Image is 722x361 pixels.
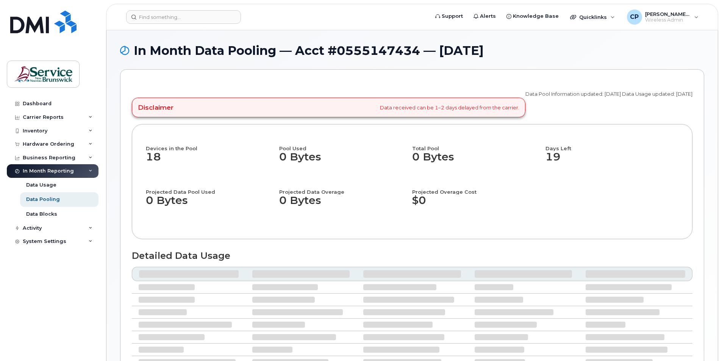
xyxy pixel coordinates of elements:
h1: In Month Data Pooling — Acct #0555147434 — [DATE] [120,44,704,57]
dd: 18 [146,151,279,171]
dd: 0 Bytes [279,195,406,214]
h4: Projected Overage Cost [412,182,545,195]
dd: 0 Bytes [412,151,539,171]
p: Data Pool Information updated: [DATE] Data Usage updated: [DATE] [525,90,692,98]
h1: Detailed Data Usage [132,251,692,261]
h4: Projected Data Overage [279,182,406,195]
h4: Days Left [545,138,679,151]
dd: 0 Bytes [279,151,406,171]
h4: Devices in the Pool [146,138,279,151]
dd: $0 [412,195,545,214]
h4: Pool Used [279,138,406,151]
h4: Projected Data Pool Used [146,182,272,195]
dd: 0 Bytes [146,195,272,214]
div: Data received can be 1–2 days delayed from the carrier. [132,98,525,117]
dd: 19 [545,151,679,171]
h4: Total Pool [412,138,539,151]
h4: Disclaimer [138,104,173,111]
